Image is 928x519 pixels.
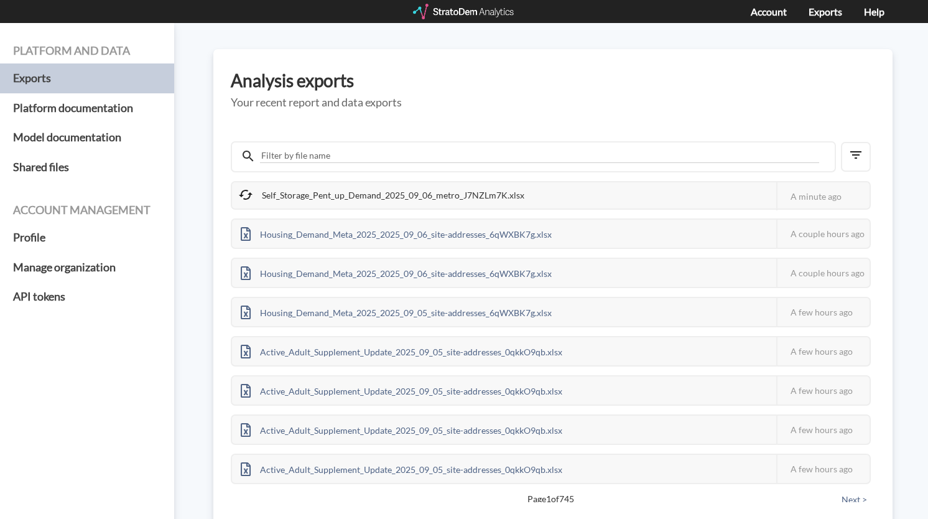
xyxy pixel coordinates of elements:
div: Active_Adult_Supplement_Update_2025_09_05_site-addresses_0qkkO9qb.xlsx [232,416,571,444]
div: Active_Adult_Supplement_Update_2025_09_05_site-addresses_0qkkO9qb.xlsx [232,337,571,365]
h3: Analysis exports [231,71,875,90]
a: Model documentation [13,123,161,152]
div: A minute ago [776,182,870,210]
a: API tokens [13,282,161,312]
a: Shared files [13,152,161,182]
div: Housing_Demand_Meta_2025_2025_09_05_site-addresses_6qWXBK7g.xlsx [232,298,560,326]
button: Next > [838,493,871,507]
a: Active_Adult_Supplement_Update_2025_09_05_site-addresses_0qkkO9qb.xlsx [232,423,571,434]
a: Housing_Demand_Meta_2025_2025_09_06_site-addresses_6qWXBK7g.xlsx [232,227,560,238]
div: A few hours ago [776,455,870,483]
div: Active_Adult_Supplement_Update_2025_09_05_site-addresses_0qkkO9qb.xlsx [232,455,571,483]
input: Filter by file name [260,149,819,163]
div: Housing_Demand_Meta_2025_2025_09_06_site-addresses_6qWXBK7g.xlsx [232,220,560,248]
div: Active_Adult_Supplement_Update_2025_09_05_site-addresses_0qkkO9qb.xlsx [232,376,571,404]
a: Active_Adult_Supplement_Update_2025_09_05_site-addresses_0qkkO9qb.xlsx [232,384,571,395]
a: Profile [13,223,161,253]
a: Exports [13,63,161,93]
div: A few hours ago [776,337,870,365]
a: Manage organization [13,253,161,283]
a: Housing_Demand_Meta_2025_2025_09_05_site-addresses_6qWXBK7g.xlsx [232,306,560,316]
div: Housing_Demand_Meta_2025_2025_09_06_site-addresses_6qWXBK7g.xlsx [232,259,560,287]
h4: Platform and data [13,45,161,57]
a: Active_Adult_Supplement_Update_2025_09_05_site-addresses_0qkkO9qb.xlsx [232,345,571,355]
a: Housing_Demand_Meta_2025_2025_09_06_site-addresses_6qWXBK7g.xlsx [232,266,560,277]
div: A few hours ago [776,416,870,444]
h4: Account management [13,204,161,217]
div: A few hours ago [776,376,870,404]
span: Page 1 of 745 [274,493,827,505]
div: A couple hours ago [776,259,870,287]
div: A few hours ago [776,298,870,326]
a: Platform documentation [13,93,161,123]
a: Account [751,6,787,17]
a: Help [864,6,884,17]
a: Active_Adult_Supplement_Update_2025_09_05_site-addresses_0qkkO9qb.xlsx [232,462,571,473]
div: A couple hours ago [776,220,870,248]
div: Self_Storage_Pent_up_Demand_2025_09_06_metro_J7NZLm7K.xlsx [232,182,533,208]
h5: Your recent report and data exports [231,96,875,109]
a: Exports [809,6,842,17]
